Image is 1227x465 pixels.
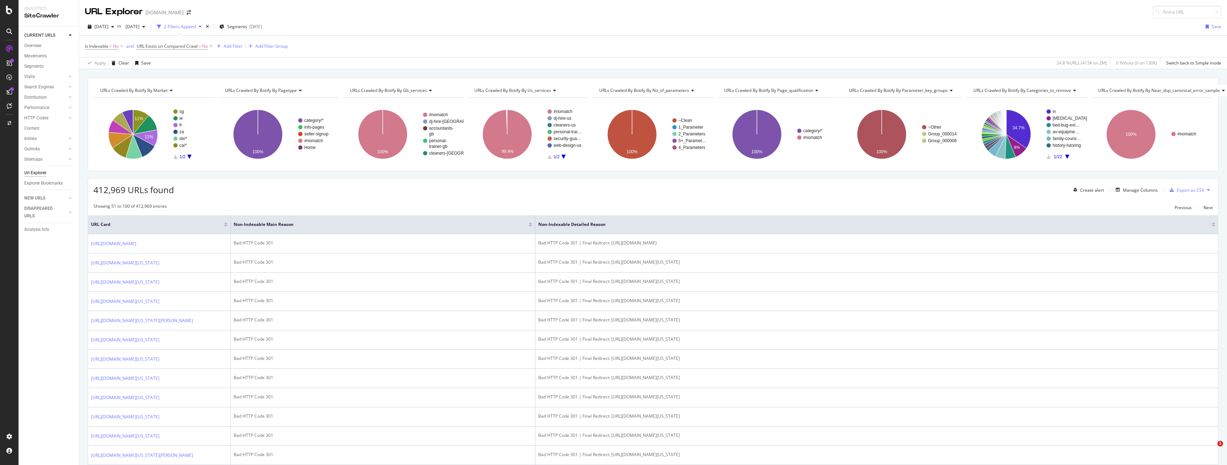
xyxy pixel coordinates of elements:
text: av-equipme… [1053,129,1079,134]
span: No [202,41,208,51]
div: Add Filter [224,43,243,49]
button: Create alert [1070,184,1104,196]
a: [URL][DOMAIN_NAME][US_STATE] [91,298,159,305]
a: CURRENT URLS [24,32,67,39]
a: [URL][DOMAIN_NAME][US_STATE] [91,259,159,267]
a: Visits [24,73,67,81]
div: NEW URLS [24,195,45,202]
text: category/* [304,118,324,123]
text: dj-hire-us [554,116,571,121]
div: Bad HTTP Code 301 [234,278,532,285]
div: Switch back to Simple mode [1166,60,1221,66]
text: cleaners-[GEOGRAPHIC_DATA] [429,151,491,156]
button: Export as CSV [1167,184,1204,196]
a: [URL][DOMAIN_NAME] [91,240,136,247]
text: sg [179,109,184,114]
span: URL Card [91,221,222,228]
div: Bad HTTP Code 301 | Final Redirect: [URL][DOMAIN_NAME][US_STATE] [538,317,1215,323]
text: fr [179,123,182,128]
svg: A chart. [343,103,464,165]
button: Add Filter Group [246,42,288,51]
svg: A chart. [717,103,838,165]
text: trainer-gb [429,144,448,149]
div: CURRENT URLS [24,32,55,39]
h4: URLs Crawled By Botify By market [99,85,208,96]
span: 2025 Sep. 4th [123,24,139,30]
div: arrow-right-arrow-left [187,10,191,15]
div: Bad HTTP Code 301 [234,259,532,265]
div: Performance [24,104,49,112]
text: web-design-us [553,143,581,148]
button: 2 Filters Applied [154,21,204,32]
div: Inlinks [24,135,37,143]
div: Save [141,60,151,66]
text: cleaners-us [554,123,576,128]
button: [DATE] [123,21,148,32]
div: Next [1203,205,1213,211]
a: Outlinks [24,145,67,153]
text: #nomatch [429,112,448,117]
div: Bad HTTP Code 301 | Final Redirect: [URL][DOMAIN_NAME][US_STATE] [538,451,1215,458]
text: 9% [1014,145,1020,150]
div: Bad HTTP Code 301 | Final Redirect: [URL][DOMAIN_NAME][US_STATE] [538,355,1215,362]
svg: A chart. [967,103,1087,165]
text: 100% [1126,132,1137,137]
a: [URL][DOMAIN_NAME][US_STATE] [91,356,159,363]
span: Segments [227,24,247,30]
button: [DATE] [85,21,117,32]
div: Bad HTTP Code 301 [234,240,532,246]
text: #nomatch [304,138,323,143]
div: Movements [24,52,47,60]
div: Bad HTTP Code 301 | Final Redirect: [URL][DOMAIN_NAME][US_STATE] [538,374,1215,381]
h4: URLs Crawled By Botify By categories_to_remove [972,85,1082,96]
a: NEW URLS [24,195,67,202]
a: [URL][DOMAIN_NAME][US_STATE] [91,279,159,286]
span: 412,969 URLs found [93,184,174,196]
text: info-pages [304,125,324,130]
span: URLs Crawled By Botify By no_of_parameters [599,87,689,93]
svg: A chart. [218,103,339,165]
text: 11% [134,116,143,121]
a: Analysis Info [24,226,74,233]
a: HTTP Codes [24,114,67,122]
div: Manage Columns [1123,187,1158,193]
span: URLs Crawled By Botify By gb_services [350,87,427,93]
a: [URL][DOMAIN_NAME][US_STATE] [91,433,159,440]
text: 1/2 [554,154,560,159]
text: 100% [252,149,263,154]
h4: URLs Crawled By Botify By no_of_parameters [598,85,707,96]
div: Bad HTTP Code 301 [234,413,532,419]
text: #nomatch [1177,131,1196,136]
div: Create alert [1080,187,1104,193]
span: URLs Crawled By Botify By market [100,87,168,93]
div: Bad HTTP Code 301 | Final Redirect: [URL][DOMAIN_NAME][US_STATE] [538,394,1215,400]
div: times [204,23,210,30]
div: 2 Filters Applied [164,24,196,30]
button: Add Filter [214,42,243,51]
text: bed-bug-ext… [1053,123,1080,128]
div: DISAPPEARED URLS [24,205,60,220]
a: Distribution [24,94,67,101]
a: Overview [24,42,74,50]
span: Is Indexable [85,43,108,49]
div: Bad HTTP Code 301 | Final Redirect: [URL][DOMAIN_NAME][US_STATE] [538,432,1215,439]
span: 1 [1217,441,1223,446]
text: ie [179,116,183,121]
a: [URL][DOMAIN_NAME][US_STATE] [91,394,159,401]
div: A chart. [93,103,214,165]
div: and [126,43,134,49]
a: [URL][DOMAIN_NAME][US_STATE] [91,375,159,382]
span: = [199,43,201,49]
span: vs [117,23,123,29]
text: [MEDICAL_DATA]-… [1053,116,1093,121]
a: [URL][DOMAIN_NAME][US_STATE] [91,413,159,420]
a: Movements [24,52,74,60]
div: Analytics [24,6,73,12]
text: #nomatch [803,135,822,140]
div: 0 % Visits ( 0 on 130K ) [1116,60,1157,66]
button: Segments[DATE] [217,21,265,32]
button: Switch back to Simple mode [1163,57,1221,69]
div: Bad HTTP Code 301 | Final Redirect: [URL][DOMAIN_NAME][US_STATE] [538,413,1215,419]
svg: A chart. [468,103,588,165]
